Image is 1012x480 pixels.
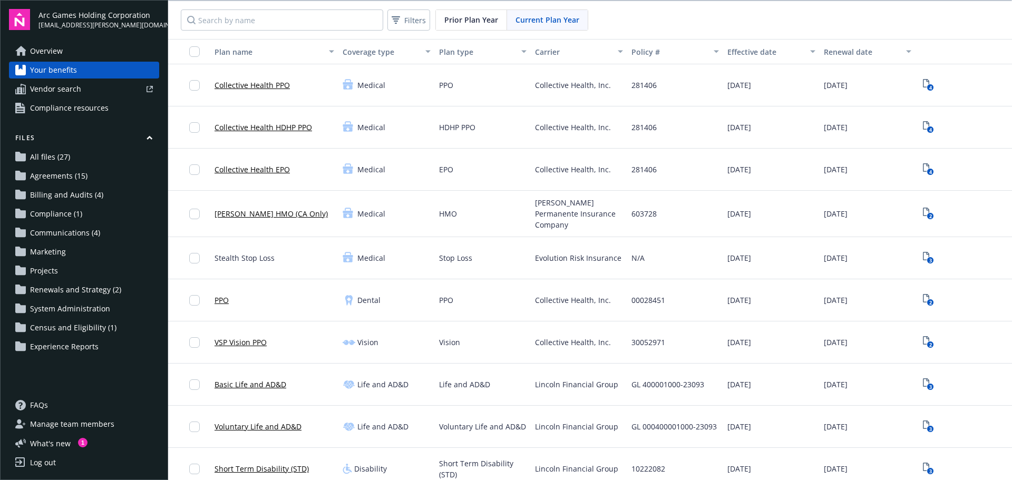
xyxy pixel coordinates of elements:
[189,464,200,474] input: Toggle Row Selected
[920,376,937,393] a: View Plan Documents
[531,39,627,64] button: Carrier
[9,149,159,165] a: All files (27)
[920,418,937,435] a: View Plan Documents
[30,397,48,414] span: FAQs
[9,43,159,60] a: Overview
[920,461,937,477] span: View Plan Documents
[627,39,724,64] button: Policy #
[824,337,848,348] span: [DATE]
[9,300,159,317] a: System Administration
[215,46,323,57] div: Plan name
[727,421,751,432] span: [DATE]
[920,205,937,222] span: View Plan Documents
[9,243,159,260] a: Marketing
[215,463,309,474] a: Short Term Disability (STD)
[727,164,751,175] span: [DATE]
[929,299,931,306] text: 2
[189,122,200,133] input: Toggle Row Selected
[929,468,931,475] text: 3
[404,15,426,26] span: Filters
[215,337,267,348] a: VSP Vision PPO
[439,46,515,57] div: Plan type
[338,39,435,64] button: Coverage type
[30,205,82,222] span: Compliance (1)
[189,253,200,263] input: Toggle Row Selected
[535,252,621,263] span: Evolution Risk Insurance
[535,379,618,390] span: Lincoln Financial Group
[9,224,159,241] a: Communications (4)
[30,454,56,471] div: Log out
[215,164,290,175] a: Collective Health EPO
[357,122,385,133] span: Medical
[181,9,383,31] input: Search by name
[9,81,159,97] a: Vendor search
[631,122,657,133] span: 281406
[189,80,200,91] input: Toggle Row Selected
[920,250,937,267] a: View Plan Documents
[38,21,159,30] span: [EMAIL_ADDRESS][PERSON_NAME][DOMAIN_NAME]
[929,426,931,433] text: 3
[78,438,87,447] div: 1
[920,119,937,136] span: View Plan Documents
[189,422,200,432] input: Toggle Row Selected
[189,337,200,348] input: Toggle Row Selected
[357,337,378,348] span: Vision
[824,164,848,175] span: [DATE]
[535,164,611,175] span: Collective Health, Inc.
[215,252,275,263] span: Stealth Stop Loss
[30,281,121,298] span: Renewals and Strategy (2)
[444,14,498,25] span: Prior Plan Year
[30,416,114,433] span: Manage team members
[30,62,77,79] span: Your benefits
[30,262,58,279] span: Projects
[824,80,848,91] span: [DATE]
[9,281,159,298] a: Renewals and Strategy (2)
[727,337,751,348] span: [DATE]
[929,341,931,348] text: 2
[631,379,704,390] span: GL 400001000-23093
[439,337,460,348] span: Vision
[920,77,937,94] span: View Plan Documents
[343,46,419,57] div: Coverage type
[38,9,159,21] span: Arc Games Holding Corporation
[631,80,657,91] span: 281406
[30,243,66,260] span: Marketing
[357,379,408,390] span: Life and AD&D
[9,187,159,203] a: Billing and Audits (4)
[357,252,385,263] span: Medical
[390,13,428,28] span: Filters
[535,463,618,474] span: Lincoln Financial Group
[631,252,645,263] span: N/A
[929,126,931,133] text: 4
[9,397,159,414] a: FAQs
[727,122,751,133] span: [DATE]
[387,9,430,31] button: Filters
[30,187,103,203] span: Billing and Audits (4)
[515,14,579,25] span: Current Plan Year
[535,197,623,230] span: [PERSON_NAME] Permanente Insurance Company
[824,463,848,474] span: [DATE]
[820,39,916,64] button: Renewal date
[354,463,387,474] span: Disability
[189,46,200,57] input: Select all
[631,46,708,57] div: Policy #
[30,168,87,184] span: Agreements (15)
[631,295,665,306] span: 00028451
[920,334,937,351] a: View Plan Documents
[929,213,931,220] text: 2
[631,421,717,432] span: GL 000400001000-23093
[30,338,99,355] span: Experience Reports
[30,300,110,317] span: System Administration
[38,9,159,30] button: Arc Games Holding Corporation[EMAIL_ADDRESS][PERSON_NAME][DOMAIN_NAME]
[535,337,611,348] span: Collective Health, Inc.
[920,161,937,178] a: View Plan Documents
[631,164,657,175] span: 281406
[215,208,328,219] a: [PERSON_NAME] HMO (CA Only)
[9,133,159,146] button: Files
[9,100,159,116] a: Compliance resources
